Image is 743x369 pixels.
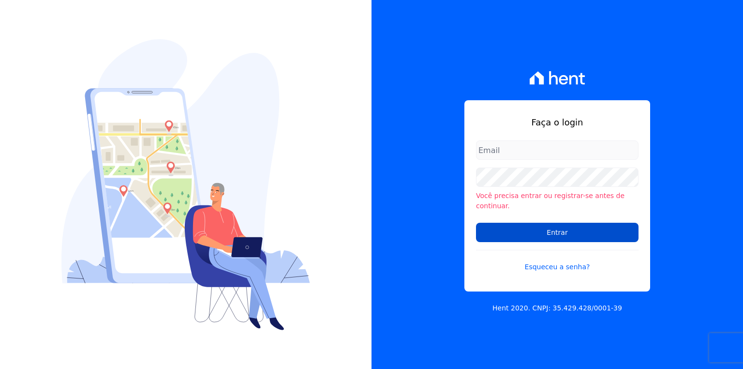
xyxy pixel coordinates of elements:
[61,39,310,330] img: Login
[476,116,639,129] h1: Faça o login
[476,191,639,211] li: Você precisa entrar ou registrar-se antes de continuar.
[476,140,639,160] input: Email
[476,223,639,242] input: Entrar
[492,303,622,313] p: Hent 2020. CNPJ: 35.429.428/0001-39
[476,250,639,272] a: Esqueceu a senha?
